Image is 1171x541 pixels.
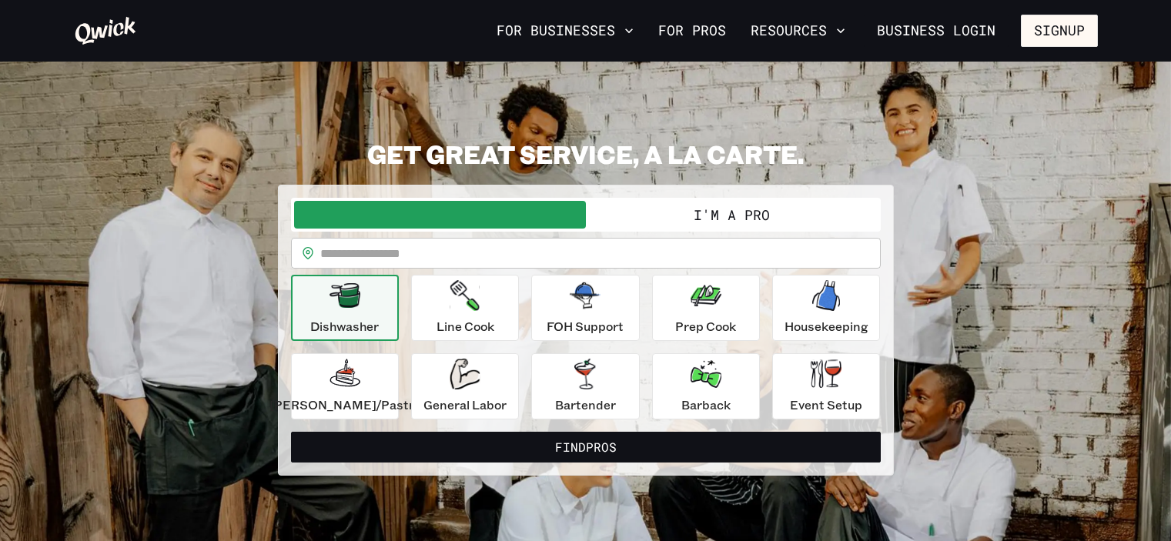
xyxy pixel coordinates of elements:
[772,275,880,341] button: Housekeeping
[291,432,881,463] button: FindPros
[547,317,624,336] p: FOH Support
[278,139,894,169] h2: GET GREAT SERVICE, A LA CARTE.
[411,275,519,341] button: Line Cook
[269,396,420,414] p: [PERSON_NAME]/Pastry
[681,396,731,414] p: Barback
[790,396,862,414] p: Event Setup
[652,353,760,419] button: Barback
[772,353,880,419] button: Event Setup
[652,18,732,44] a: For Pros
[785,317,868,336] p: Housekeeping
[531,275,639,341] button: FOH Support
[437,317,494,336] p: Line Cook
[864,15,1009,47] a: Business Login
[675,317,736,336] p: Prep Cook
[652,275,760,341] button: Prep Cook
[555,396,616,414] p: Bartender
[291,275,399,341] button: Dishwasher
[423,396,507,414] p: General Labor
[744,18,851,44] button: Resources
[531,353,639,419] button: Bartender
[291,353,399,419] button: [PERSON_NAME]/Pastry
[490,18,640,44] button: For Businesses
[586,201,878,229] button: I'm a Pro
[1021,15,1098,47] button: Signup
[411,353,519,419] button: General Labor
[294,201,586,229] button: I'm a Business
[310,317,379,336] p: Dishwasher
